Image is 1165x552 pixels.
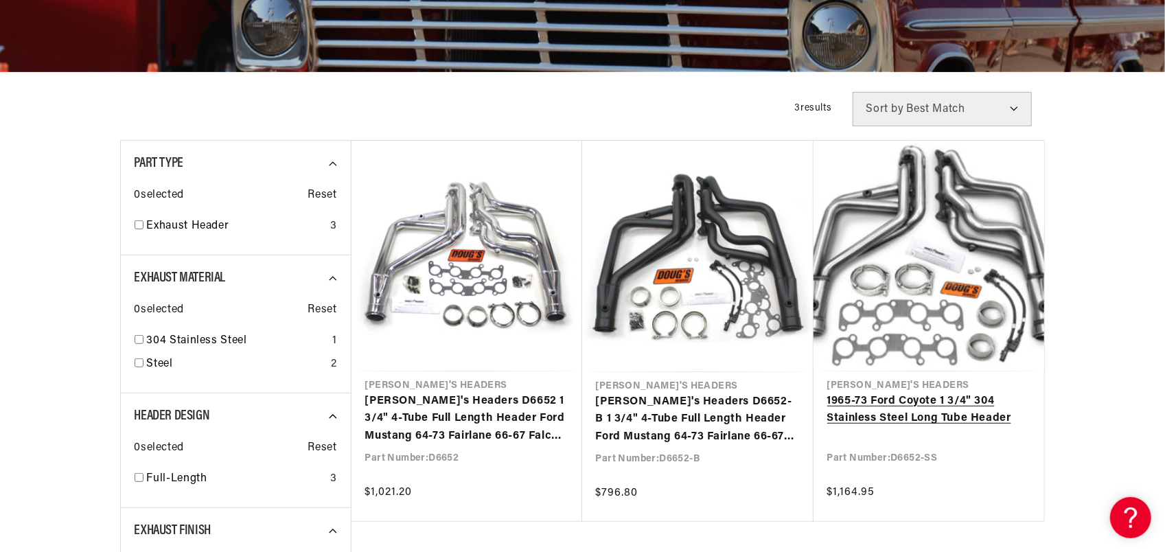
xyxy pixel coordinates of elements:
a: Steel [147,356,325,373]
span: Reset [308,439,337,457]
span: Part Type [135,157,183,170]
span: Exhaust Finish [135,524,211,538]
a: 304 Stainless Steel [147,332,327,350]
span: 0 selected [135,301,184,319]
a: Exhaust Header [147,218,325,235]
div: 2 [331,356,337,373]
div: 1 [332,332,337,350]
select: Sort by [853,92,1032,126]
a: [PERSON_NAME]'s Headers D6652 1 3/4" 4-Tube Full Length Header Ford Mustang 64-73 Fairlane 66-67 ... [365,393,568,446]
span: Header Design [135,409,210,423]
span: Sort by [866,104,904,115]
span: 0 selected [135,439,184,457]
div: 3 [330,218,337,235]
span: Reset [308,187,337,205]
div: 3 [330,470,337,488]
a: Full-Length [147,470,325,488]
span: 3 results [795,103,832,113]
a: [PERSON_NAME]'s Headers D6652-B 1 3/4" 4-Tube Full Length Header Ford Mustang 64-73 Fairlane 66-6... [596,393,800,446]
span: Reset [308,301,337,319]
a: 1965-73 Ford Coyote 1 3/4" 304 Stainless Steel Long Tube Header [827,393,1030,428]
span: 0 selected [135,187,184,205]
span: Exhaust Material [135,271,226,285]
